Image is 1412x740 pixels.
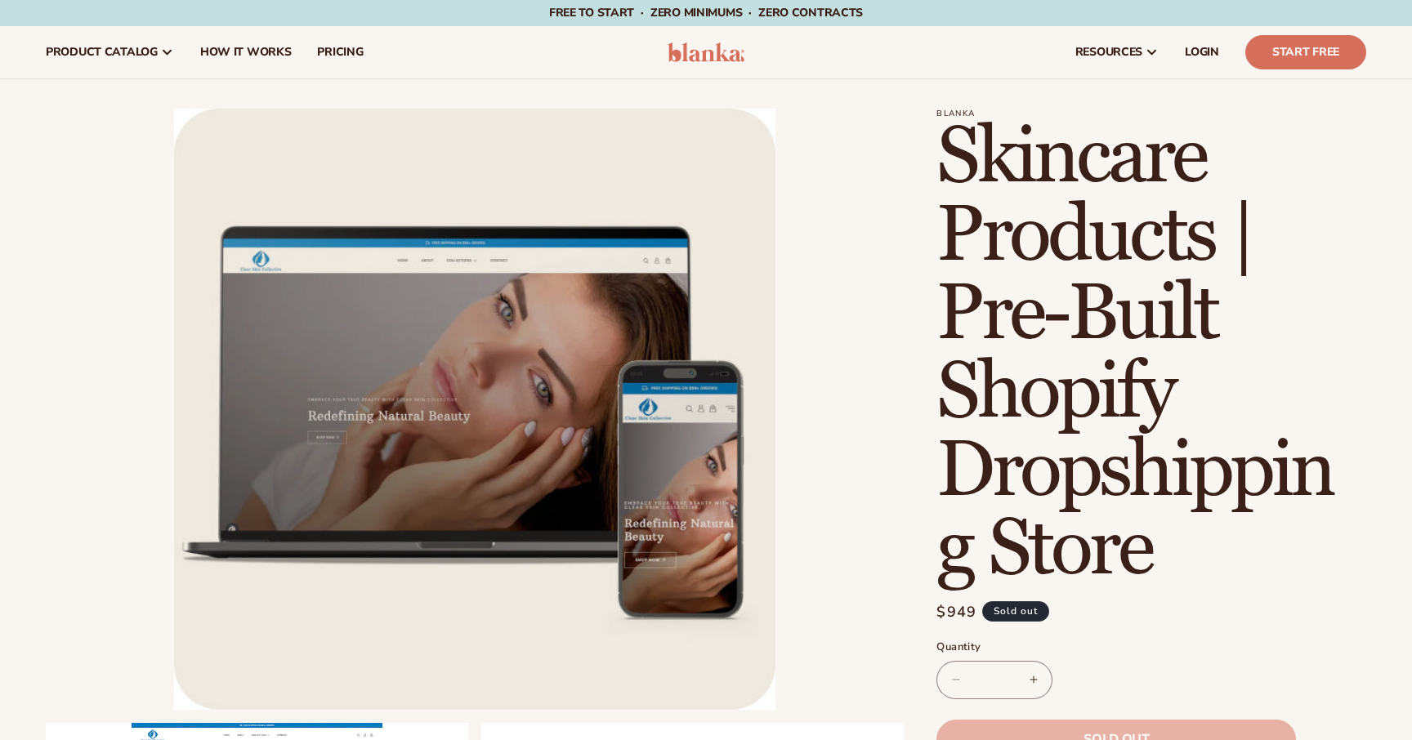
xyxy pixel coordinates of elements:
[200,46,292,59] span: How It Works
[1245,35,1366,69] a: Start Free
[317,46,363,59] span: pricing
[1172,26,1232,78] a: LOGIN
[1075,46,1142,59] span: resources
[936,109,1366,118] p: Blanka
[549,5,863,20] span: Free to start · ZERO minimums · ZERO contracts
[1185,46,1219,59] span: LOGIN
[668,42,745,62] img: logo
[936,640,1296,656] label: Quantity
[187,26,305,78] a: How It Works
[936,601,976,623] span: $949
[46,46,158,59] span: product catalog
[33,26,187,78] a: product catalog
[304,26,376,78] a: pricing
[982,601,1049,622] span: Sold out
[936,118,1366,589] h1: Skincare Products | Pre-Built Shopify Dropshipping Store
[1062,26,1172,78] a: resources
